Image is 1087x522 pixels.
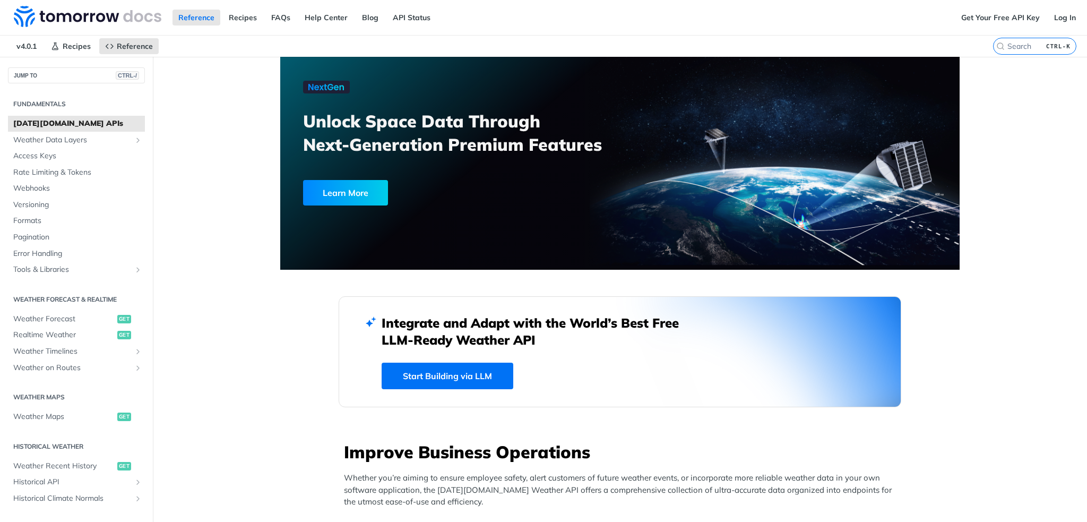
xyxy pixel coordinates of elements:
span: Recipes [63,41,91,51]
span: get [117,315,131,323]
a: FAQs [265,10,296,25]
a: Get Your Free API Key [955,10,1046,25]
h2: Historical Weather [8,442,145,451]
span: Versioning [13,200,142,210]
span: Realtime Weather [13,330,115,340]
a: Learn More [303,180,566,206]
a: Historical Climate NormalsShow subpages for Historical Climate Normals [8,491,145,507]
h3: Unlock Space Data Through Next-Generation Premium Features [303,109,632,156]
a: Rate Limiting & Tokens [8,165,145,181]
span: v4.0.1 [11,38,42,54]
h2: Fundamentals [8,99,145,109]
span: Error Handling [13,249,142,259]
a: Weather Forecastget [8,311,145,327]
button: Show subpages for Weather Data Layers [134,136,142,144]
span: Historical API [13,477,131,487]
a: Recipes [45,38,97,54]
button: Show subpages for Weather Timelines [134,347,142,356]
a: Weather Mapsget [8,409,145,425]
a: Versioning [8,197,145,213]
span: get [117,331,131,339]
span: Tools & Libraries [13,264,131,275]
a: Historical APIShow subpages for Historical API [8,474,145,490]
span: Weather Timelines [13,346,131,357]
span: [DATE][DOMAIN_NAME] APIs [13,118,142,129]
button: Show subpages for Historical Climate Normals [134,494,142,503]
img: Tomorrow.io Weather API Docs [14,6,161,27]
span: Weather Forecast [13,314,115,324]
a: Weather on RoutesShow subpages for Weather on Routes [8,360,145,376]
kbd: CTRL-K [1043,41,1073,52]
span: Weather Data Layers [13,135,131,146]
a: Realtime Weatherget [8,327,145,343]
a: Webhooks [8,181,145,196]
a: Weather TimelinesShow subpages for Weather Timelines [8,344,145,360]
a: Reference [172,10,220,25]
span: Webhooks [13,183,142,194]
a: Tools & LibrariesShow subpages for Tools & Libraries [8,262,145,278]
h3: Improve Business Operations [344,440,901,464]
button: Show subpages for Tools & Libraries [134,266,142,274]
a: Blog [356,10,384,25]
h2: Weather Maps [8,392,145,402]
a: Log In [1048,10,1082,25]
span: Weather Maps [13,412,115,422]
span: get [117,413,131,421]
img: NextGen [303,81,350,93]
a: Start Building via LLM [382,363,513,389]
a: API Status [387,10,436,25]
p: Whether you’re aiming to ensure employee safety, alert customers of future weather events, or inc... [344,472,901,508]
span: Access Keys [13,151,142,161]
button: Show subpages for Weather on Routes [134,364,142,372]
button: Show subpages for Historical API [134,478,142,486]
a: [DATE][DOMAIN_NAME] APIs [8,116,145,132]
span: Reference [117,41,153,51]
h2: Integrate and Adapt with the World’s Best Free LLM-Ready Weather API [382,314,695,348]
a: Weather Recent Historyget [8,458,145,474]
a: Access Keys [8,148,145,164]
span: Formats [13,216,142,226]
h2: Weather Forecast & realtime [8,295,145,304]
a: Help Center [299,10,353,25]
div: Learn More [303,180,388,206]
span: Rate Limiting & Tokens [13,167,142,178]
a: Weather Data LayersShow subpages for Weather Data Layers [8,132,145,148]
a: Pagination [8,229,145,245]
a: Recipes [223,10,263,25]
a: Reference [99,38,159,54]
span: Weather Recent History [13,461,115,472]
a: Formats [8,213,145,229]
span: Historical Climate Normals [13,493,131,504]
span: CTRL-/ [116,71,139,80]
span: get [117,462,131,470]
span: Pagination [13,232,142,243]
span: Weather on Routes [13,363,131,373]
svg: Search [996,42,1005,50]
a: Error Handling [8,246,145,262]
button: JUMP TOCTRL-/ [8,67,145,83]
